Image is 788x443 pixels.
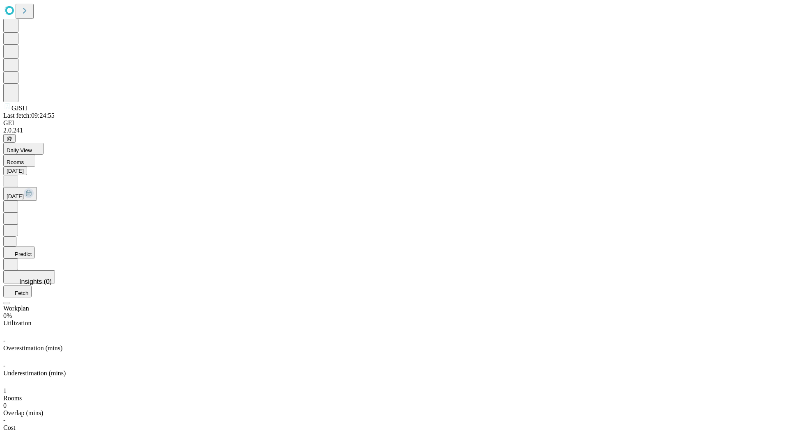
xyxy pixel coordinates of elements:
[3,134,16,143] button: @
[3,362,5,369] span: -
[3,270,55,283] button: Insights (0)
[3,417,5,424] span: -
[3,312,12,319] span: 0%
[7,135,12,142] span: @
[7,159,24,165] span: Rooms
[3,112,55,119] span: Last fetch: 09:24:55
[3,119,785,127] div: GEI
[3,127,785,134] div: 2.0.241
[7,193,24,199] span: [DATE]
[3,424,15,431] span: Cost
[3,155,35,167] button: Rooms
[3,370,66,377] span: Underestimation (mins)
[7,147,32,153] span: Daily View
[3,395,22,402] span: Rooms
[3,387,7,394] span: 1
[3,345,62,352] span: Overestimation (mins)
[3,143,44,155] button: Daily View
[3,247,35,258] button: Predict
[3,409,43,416] span: Overlap (mins)
[3,402,7,409] span: 0
[3,285,32,297] button: Fetch
[3,187,37,201] button: [DATE]
[3,305,29,312] span: Workplan
[3,320,31,327] span: Utilization
[3,167,27,175] button: [DATE]
[11,105,27,112] span: GJSH
[19,278,52,285] span: Insights (0)
[3,337,5,344] span: -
